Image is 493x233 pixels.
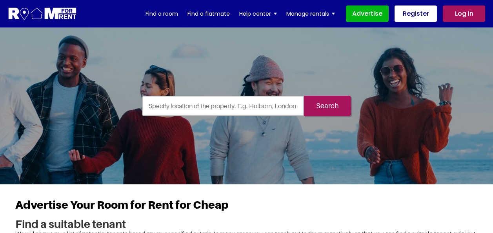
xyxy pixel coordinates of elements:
a: Advertise [346,5,389,22]
a: Register [395,5,437,22]
input: Specify location of the property. E.g. Holborn, London [142,96,304,116]
h1: Advertise Your Room for Rent for Cheap [15,198,478,217]
h3: Find a suitable tenant [15,217,478,231]
a: Manage rentals [286,8,335,20]
a: Find a room [146,8,178,20]
a: Find a flatmate [187,8,230,20]
img: Logo for Room for Rent, featuring a welcoming design with a house icon and modern typography [8,7,77,21]
a: Help center [239,8,277,20]
input: Search [304,96,351,116]
a: Log in [443,5,485,22]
